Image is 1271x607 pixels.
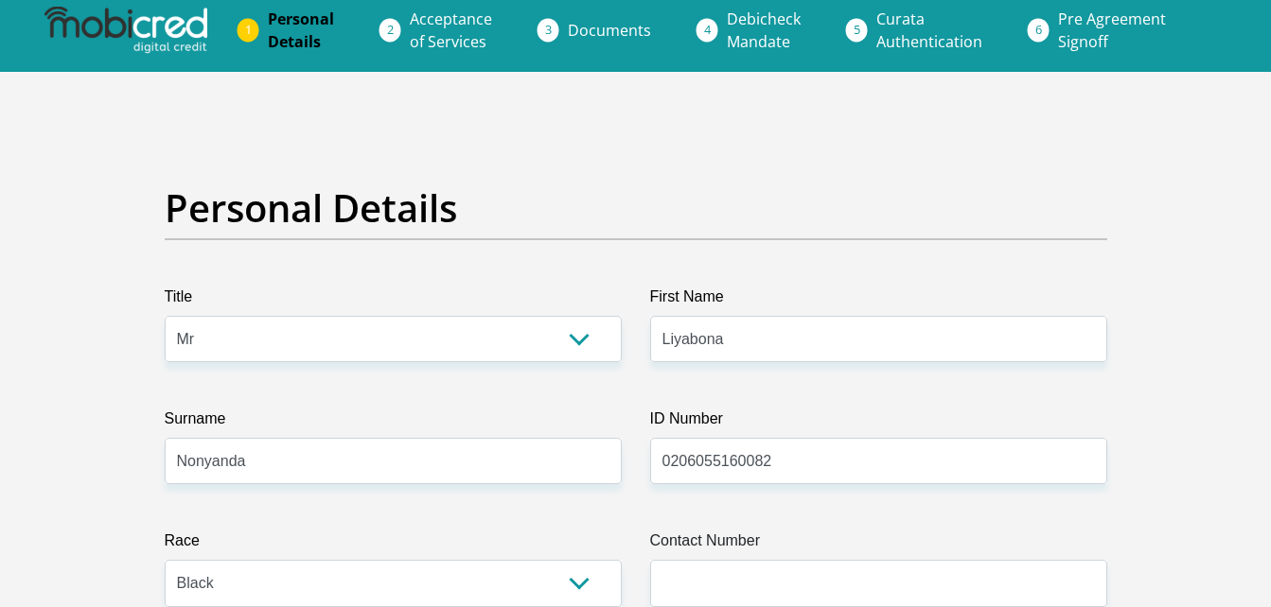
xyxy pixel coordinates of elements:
span: Documents [568,20,651,41]
input: Contact Number [650,560,1107,606]
label: Contact Number [650,529,1107,560]
h2: Personal Details [165,185,1107,231]
img: mobicred logo [44,7,207,54]
span: Curata Authentication [876,9,982,52]
input: ID Number [650,438,1107,484]
label: First Name [650,286,1107,316]
span: Acceptance of Services [410,9,492,52]
label: Surname [165,408,622,438]
span: Pre Agreement Signoff [1058,9,1166,52]
label: ID Number [650,408,1107,438]
span: Personal Details [268,9,334,52]
input: Surname [165,438,622,484]
span: Debicheck Mandate [727,9,801,52]
label: Title [165,286,622,316]
label: Race [165,529,622,560]
a: Documents [553,11,666,49]
input: First Name [650,316,1107,362]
